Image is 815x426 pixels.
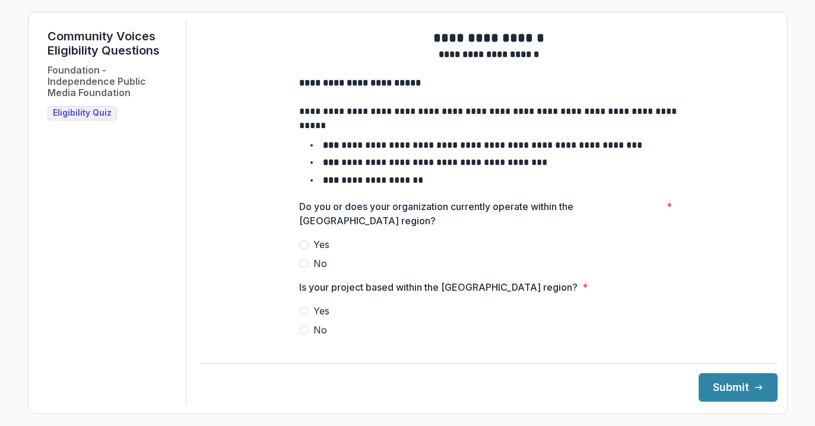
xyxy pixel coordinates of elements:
[47,65,176,99] h2: Foundation - Independence Public Media Foundation
[53,108,112,118] span: Eligibility Quiz
[299,280,578,294] p: Is your project based within the [GEOGRAPHIC_DATA] region?
[47,29,176,58] h1: Community Voices Eligibility Questions
[313,304,329,318] span: Yes
[313,237,329,252] span: Yes
[299,199,662,228] p: Do you or does your organization currently operate within the [GEOGRAPHIC_DATA] region?
[699,373,778,402] button: Submit
[313,323,327,337] span: No
[313,256,327,271] span: No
